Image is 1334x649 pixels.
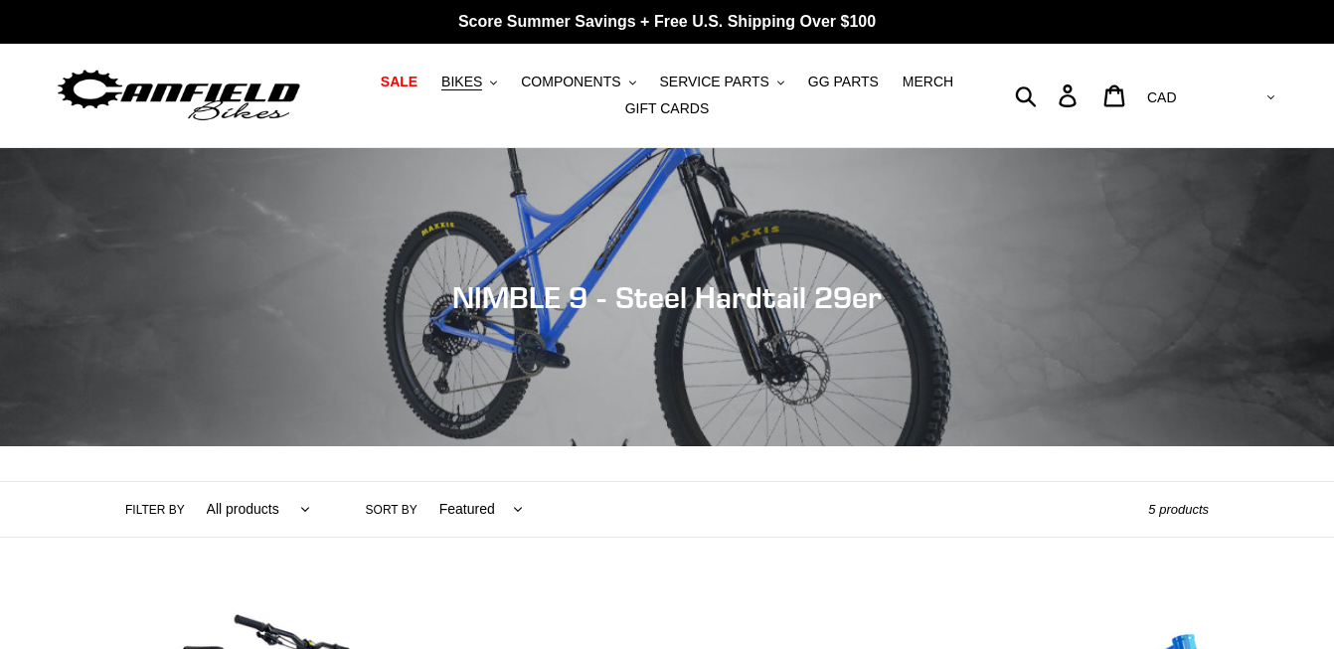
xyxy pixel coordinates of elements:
[615,95,720,122] a: GIFT CARDS
[125,501,185,519] label: Filter by
[521,74,620,90] span: COMPONENTS
[452,279,882,315] span: NIMBLE 9 - Steel Hardtail 29er
[431,69,507,95] button: BIKES
[625,100,710,117] span: GIFT CARDS
[366,501,417,519] label: Sort by
[649,69,793,95] button: SERVICE PARTS
[511,69,645,95] button: COMPONENTS
[659,74,768,90] span: SERVICE PARTS
[903,74,953,90] span: MERCH
[55,65,303,127] img: Canfield Bikes
[893,69,963,95] a: MERCH
[1148,502,1209,517] span: 5 products
[381,74,417,90] span: SALE
[798,69,889,95] a: GG PARTS
[441,74,482,90] span: BIKES
[808,74,879,90] span: GG PARTS
[371,69,427,95] a: SALE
